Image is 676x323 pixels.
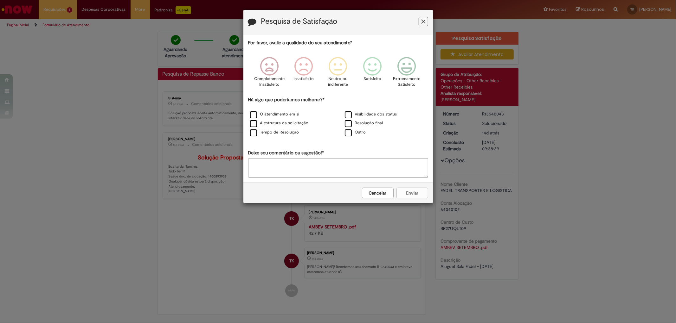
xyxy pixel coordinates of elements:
[322,52,354,96] div: Neutro ou indiferente
[293,76,314,82] p: Insatisfeito
[253,52,286,96] div: Completamente Insatisfeito
[364,76,381,82] p: Satisfeito
[326,76,349,88] p: Neutro ou indiferente
[362,188,394,198] button: Cancelar
[356,52,389,96] div: Satisfeito
[254,76,285,88] p: Completamente Insatisfeito
[345,120,383,126] label: Resolução final
[390,52,423,96] div: Extremamente Satisfeito
[250,120,309,126] label: A estrutura da solicitação
[287,52,320,96] div: Insatisfeito
[250,111,299,117] label: O atendimento em si
[345,111,397,117] label: Visibilidade dos status
[248,40,352,46] label: Por favor, avalie a qualidade do seu atendimento*
[261,17,338,26] label: Pesquisa de Satisfação
[393,76,420,88] p: Extremamente Satisfeito
[248,96,428,137] div: Há algo que poderíamos melhorar?*
[345,129,366,135] label: Outro
[248,150,324,156] label: Deixe seu comentário ou sugestão!*
[250,129,299,135] label: Tempo de Resolução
